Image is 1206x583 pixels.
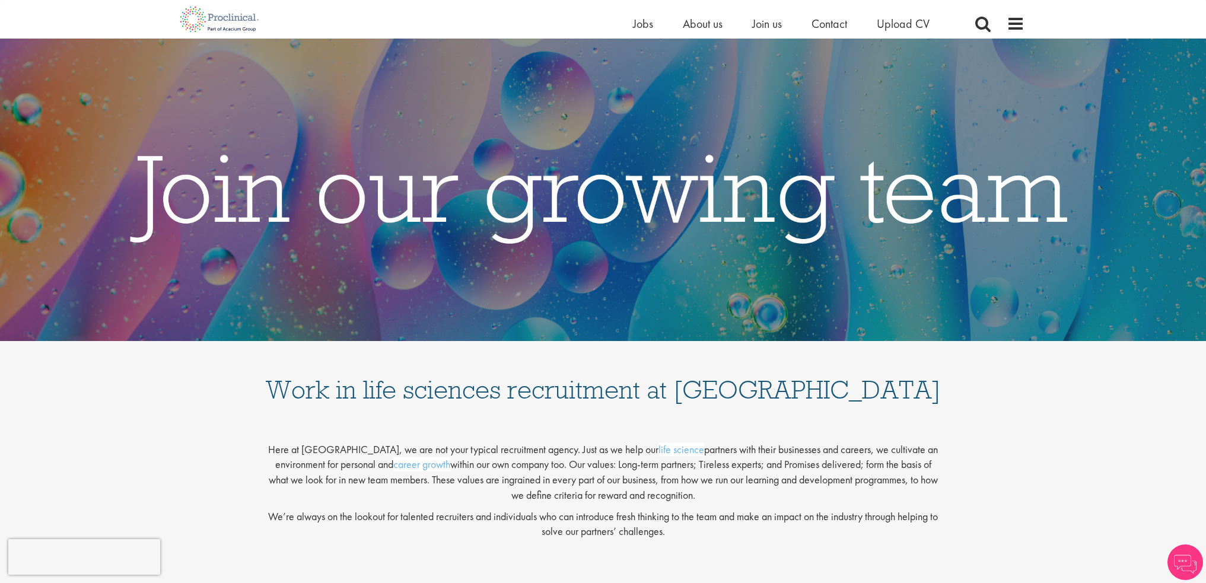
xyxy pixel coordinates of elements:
p: We’re always on the lookout for talented recruiters and individuals who can introduce fresh think... [265,509,941,539]
a: life science [658,442,704,456]
a: Jobs [633,16,653,31]
a: Upload CV [877,16,930,31]
iframe: reCAPTCHA [8,539,160,575]
a: career growth [393,457,450,471]
a: Join us [752,16,782,31]
a: About us [683,16,723,31]
p: Here at [GEOGRAPHIC_DATA], we are not your typical recruitment agency. Just as we help our partne... [265,432,941,503]
img: Chatbot [1167,544,1203,580]
h1: Work in life sciences recruitment at [GEOGRAPHIC_DATA] [265,353,941,403]
a: Contact [812,16,847,31]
